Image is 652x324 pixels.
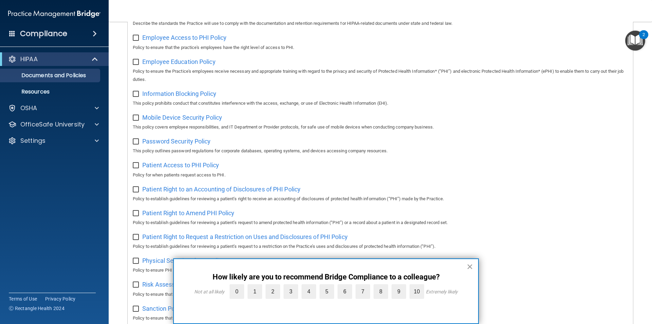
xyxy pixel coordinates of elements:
[392,284,406,299] label: 9
[20,104,37,112] p: OSHA
[426,289,458,294] div: Extremely likely
[133,171,628,179] p: Policy for when patients request access to PHI.
[133,67,628,84] p: Policy to ensure the Practice's employees receive necessary and appropriate training with regard ...
[356,284,370,299] label: 7
[20,55,38,63] p: HIPAA
[187,273,465,282] p: How likely are you to recommend Bridge Compliance to a colleague?
[374,284,388,299] label: 8
[142,138,211,145] span: Password Security Policy
[642,35,645,44] div: 2
[467,261,473,272] button: Close
[302,284,316,299] label: 4
[284,284,298,299] label: 3
[248,284,262,299] label: 1
[20,120,85,129] p: OfficeSafe University
[8,7,101,21] img: PMB logo
[133,242,628,251] p: Policy to establish guidelines for reviewing a patient’s request to a restriction on the Practice...
[230,284,244,299] label: 0
[142,90,216,97] span: Information Blocking Policy
[142,233,348,240] span: Patient Right to Request a Restriction on Uses and Disclosures of PHI Policy
[9,305,65,312] span: Ⓒ Rectangle Health 2024
[142,58,216,65] span: Employee Education Policy
[142,209,234,217] span: Patient Right to Amend PHI Policy
[625,31,645,51] button: Open Resource Center, 2 new notifications
[266,284,280,299] label: 2
[133,147,628,155] p: This policy outlines password regulations for corporate databases, operating systems, and devices...
[133,195,628,203] p: Policy to establish guidelines for reviewing a patient’s right to receive an accounting of disclo...
[20,29,67,38] h4: Compliance
[20,137,46,145] p: Settings
[133,19,628,28] p: Describe the standards the Practice will use to comply with the documentation and retention requi...
[410,284,424,299] label: 10
[45,295,76,302] a: Privacy Policy
[142,34,227,41] span: Employee Access to PHI Policy
[9,295,37,302] a: Terms of Use
[4,88,97,95] p: Resources
[142,161,219,169] span: Patient Access to PHI Policy
[320,284,334,299] label: 5
[133,44,628,52] p: Policy to ensure that the practice's employees have the right level of access to PHI.
[142,305,184,312] span: Sanction Policy
[133,99,628,107] p: This policy prohibits conduct that constitutes interference with the access, exchange, or use of ...
[142,186,301,193] span: Patient Right to an Accounting of Disclosures of PHI Policy
[142,114,222,121] span: Mobile Device Security Policy
[142,281,243,288] span: Risk Assessment and Analysis Policy
[4,72,97,79] p: Documents and Policies
[133,314,628,322] p: Policy to ensure that the Practice appropriately disciplines employees who fail to comply with th...
[133,123,628,131] p: This policy covers employee responsibilities, and IT Department or Provider protocols, for safe u...
[338,284,352,299] label: 6
[194,289,224,294] div: Not at all likely
[133,290,628,299] p: Policy to ensure that the Practice regularly assesses the risks of unauthorized uses or disclosur...
[133,219,628,227] p: Policy to establish guidelines for reviewing a patient’s request to amend protected health inform...
[142,257,224,264] span: Physical Security of PHI Policy
[133,266,628,274] p: Policy to ensure PHI is stored in a physically secure location.
[535,276,644,303] iframe: Drift Widget Chat Controller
